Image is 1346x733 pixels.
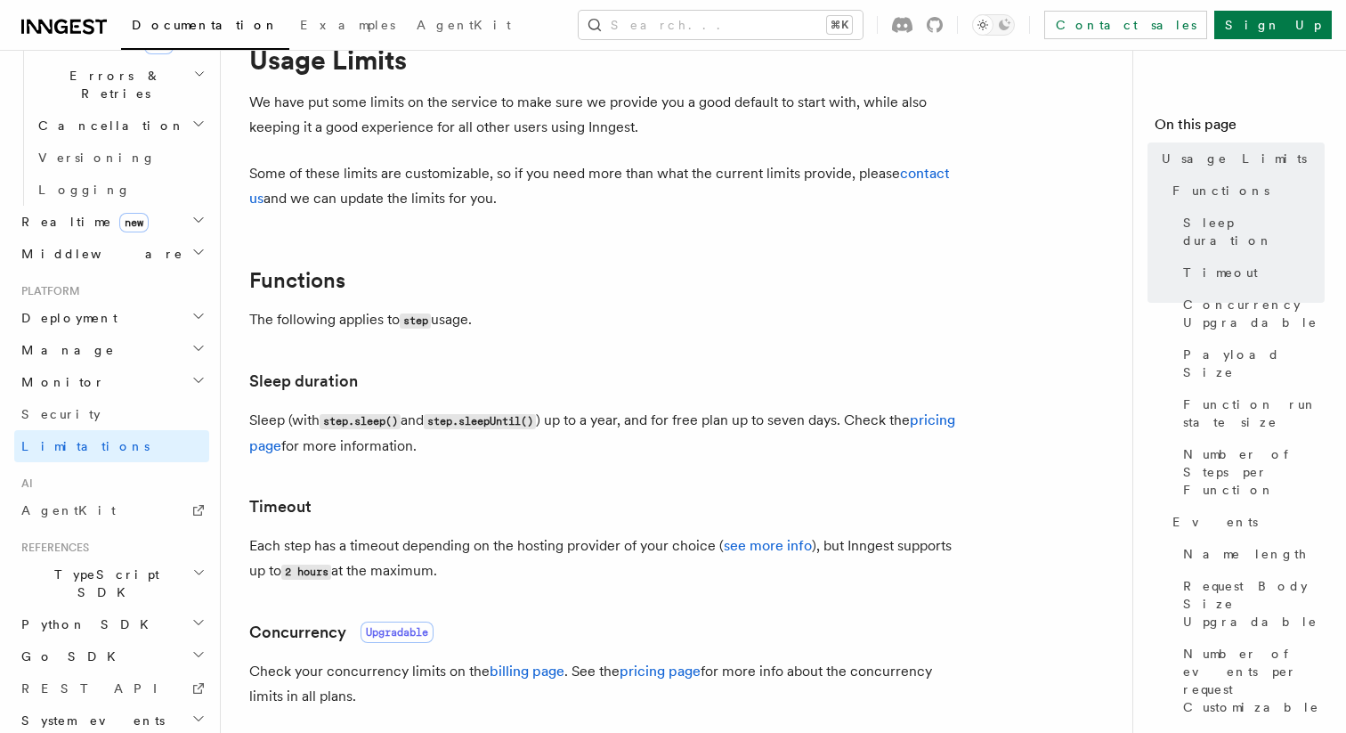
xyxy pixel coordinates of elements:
a: Number of Steps per Function [1176,438,1325,506]
a: Timeout [249,494,312,519]
a: Functions [1165,175,1325,207]
button: Go SDK [14,640,209,672]
span: Timeout [1183,264,1258,281]
a: billing page [490,663,564,680]
span: new [119,213,149,232]
code: step.sleepUntil() [424,414,536,429]
a: Documentation [121,5,289,50]
button: Toggle dark mode [972,14,1015,36]
button: Search...⌘K [579,11,863,39]
button: Monitor [14,366,209,398]
a: Limitations [14,430,209,462]
a: Functions [249,268,345,293]
span: System events [14,712,165,729]
a: Security [14,398,209,430]
a: Function run state size [1176,388,1325,438]
h4: On this page [1155,114,1325,143]
a: Request Body Size Upgradable [1176,570,1325,638]
span: AI [14,476,33,491]
a: see more info [724,537,812,554]
code: step.sleep() [320,414,401,429]
span: Logging [38,183,131,197]
p: Sleep (with and ) up to a year, and for free plan up to seven days. Check the for more information. [249,408,961,459]
span: Errors & Retries [31,67,193,102]
span: Payload Size [1183,346,1325,381]
span: Functions [1172,182,1269,200]
button: Errors & Retries [31,60,209,110]
button: Deployment [14,302,209,334]
button: Python SDK [14,608,209,640]
code: step [400,314,431,329]
a: REST API [14,672,209,704]
span: REST API [21,681,173,696]
a: AgentKit [14,494,209,526]
p: We have put some limits on the service to make sure we provide you a good default to start with, ... [249,90,961,140]
span: Sleep duration [1183,214,1325,249]
span: References [14,541,89,555]
span: Examples [300,18,395,32]
a: Logging [31,174,209,206]
a: Examples [289,5,406,48]
a: Contact sales [1044,11,1207,39]
button: Manage [14,334,209,366]
p: Each step has a timeout depending on the hosting provider of your choice ( ), but Inngest support... [249,533,961,584]
span: Monitor [14,373,105,391]
a: Concurrency Upgradable [1176,289,1325,338]
span: Request Body Size Upgradable [1183,577,1325,631]
span: Number of events per request Customizable [1183,645,1325,716]
h1: Usage Limits [249,44,961,76]
span: Name length [1183,545,1308,563]
a: pricing page [620,663,701,680]
span: Realtime [14,213,149,231]
a: Sign Up [1214,11,1332,39]
button: TypeScript SDK [14,558,209,608]
span: Usage Limits [1162,150,1307,167]
span: Documentation [132,18,279,32]
span: Middleware [14,245,183,263]
span: Deployment [14,309,118,327]
span: AgentKit [21,503,116,517]
span: Limitations [21,439,150,453]
span: Concurrency Upgradable [1183,296,1325,331]
span: AgentKit [417,18,511,32]
p: Some of these limits are customizable, so if you need more than what the current limits provide, ... [249,161,961,211]
span: Upgradable [361,622,434,643]
span: Number of Steps per Function [1183,445,1325,499]
button: Middleware [14,238,209,270]
span: Go SDK [14,647,126,665]
p: The following applies to usage. [249,307,961,333]
span: Security [21,407,101,421]
span: Cancellation [31,117,185,134]
a: ConcurrencyUpgradable [249,620,434,645]
a: Timeout [1176,257,1325,289]
span: TypeScript SDK [14,566,192,601]
code: 2 hours [281,565,331,580]
span: Platform [14,284,80,298]
p: Check your concurrency limits on the . See the for more info about the concurrency limits in all ... [249,659,961,709]
a: Number of events per request Customizable [1176,638,1325,723]
a: Usage Limits [1155,143,1325,175]
a: AgentKit [406,5,522,48]
span: Manage [14,341,115,359]
a: Name length [1176,538,1325,570]
a: Sleep duration [1176,207,1325,257]
button: Realtimenew [14,206,209,238]
span: Python SDK [14,615,159,633]
span: Versioning [38,151,156,165]
span: Events [1172,513,1258,531]
kbd: ⌘K [827,16,852,34]
a: Versioning [31,142,209,174]
button: Cancellation [31,110,209,142]
a: Sleep duration [249,369,358,394]
span: Function run state size [1183,395,1325,431]
a: Payload Size [1176,338,1325,388]
a: Events [1165,506,1325,538]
